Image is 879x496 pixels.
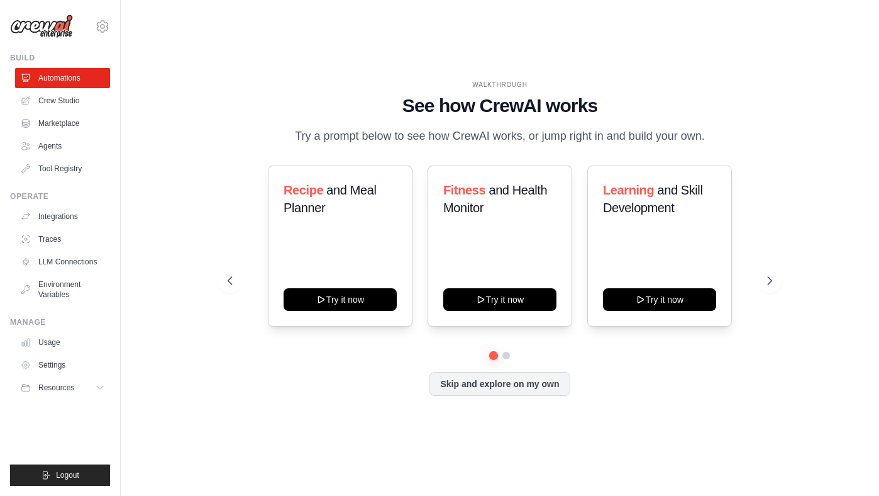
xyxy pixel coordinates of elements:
[15,113,110,133] a: Marketplace
[228,94,772,117] h1: See how CrewAI works
[443,183,485,197] span: Fitness
[443,183,547,215] span: and Health Monitor
[15,91,110,111] a: Crew Studio
[15,206,110,227] a: Integrations
[228,80,772,89] div: WALKTHROUGH
[38,383,74,393] span: Resources
[10,14,73,38] img: Logo
[284,288,397,311] button: Try it now
[289,127,711,145] p: Try a prompt below to see how CrewAI works, or jump right in and build your own.
[15,355,110,375] a: Settings
[15,252,110,272] a: LLM Connections
[10,53,110,63] div: Build
[10,465,110,486] button: Logout
[15,378,110,398] button: Resources
[429,372,570,396] button: Skip and explore on my own
[603,288,716,311] button: Try it now
[284,183,376,215] span: and Meal Planner
[56,470,79,480] span: Logout
[15,332,110,352] a: Usage
[10,191,110,201] div: Operate
[15,68,110,88] a: Automations
[603,183,654,197] span: Learning
[10,317,110,327] div: Manage
[15,159,110,179] a: Tool Registry
[15,229,110,249] a: Traces
[15,274,110,305] a: Environment Variables
[15,136,110,156] a: Agents
[284,183,323,197] span: Recipe
[443,288,556,311] button: Try it now
[603,183,702,215] span: and Skill Development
